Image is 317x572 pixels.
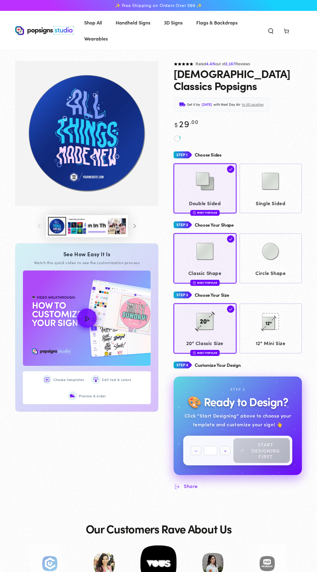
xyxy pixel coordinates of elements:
span: Get it by [187,102,200,108]
img: Circle Shape [255,236,286,267]
img: check.svg [227,166,234,173]
img: fire.svg [193,211,196,215]
img: spinner_new.svg [174,135,181,142]
button: How to Customize Your Design [23,270,151,366]
media-gallery: Gallery Viewer [15,61,158,237]
summary: Search our site [263,24,279,37]
h2: Our Customers Rave About Us [86,522,232,535]
span: Preview & order [79,393,106,399]
img: Preview & order [70,394,75,398]
button: Slide right [128,219,141,233]
summary: Share [174,483,198,490]
a: Flags & Backdrops [192,15,242,31]
h4: Customize Your Design [195,363,241,368]
img: fire.svg [193,281,196,285]
a: Circle Shape Circle Shape [239,233,302,283]
div: See How Easy It Is [23,251,151,257]
span: Choose templates [53,377,84,383]
img: check.svg [227,305,234,313]
img: Step 2 [174,219,192,231]
span: Classic Shape [177,269,234,277]
a: Shop All [80,15,107,31]
img: 12 [255,306,286,337]
a: Handheld Signs [111,15,155,31]
h4: Choose Your Size [195,292,229,298]
img: Edit text & colors [94,377,98,382]
div: Watch this quick video to see the customization process [23,260,151,265]
span: Share [184,483,198,489]
img: Classic Shape [190,236,220,267]
span: Double Sided [177,199,234,208]
h2: 🎨 Ready to Design? [187,395,288,408]
img: Step 3 [174,289,192,301]
span: Edit text & colors [102,377,131,383]
span: 4.4 [206,62,212,66]
a: 12 12" Mini Size [239,303,302,353]
h4: Choose Your Shape [195,222,234,228]
a: Single Sided Single Sided [239,163,302,213]
img: Choose templates [45,377,49,382]
a: Wearables [80,31,112,47]
span: Circle Shape [242,269,299,277]
h4: Choose Sides [195,152,222,157]
span: 2,167 [225,62,235,66]
div: Step 2 [230,386,245,393]
span: Single Sided [242,199,299,208]
span: Handheld Signs [116,18,150,27]
div: Most Popular [190,210,219,216]
a: 20 20" Classic Size Most Popular [174,303,236,353]
div: Most Popular [190,280,219,286]
button: Load image 1 in gallery view [48,217,66,235]
a: 3D Signs [159,15,187,31]
h1: [DEMOGRAPHIC_DATA] Classics Popsigns [174,67,302,92]
sup: .00 [190,118,198,125]
img: check.svg [227,235,234,243]
span: /5 [212,62,215,66]
button: Load image 3 in gallery view [68,217,86,235]
span: Flags & Backdrops [196,18,238,27]
img: Popsigns Studio [15,26,74,35]
img: Baptism Classics Popsigns [15,61,158,206]
span: Wearables [84,34,108,43]
img: Double Sided [190,166,220,196]
button: Slide left [33,219,46,233]
img: Single Sided [255,166,286,196]
span: with Next Day Air [213,102,240,108]
button: Load image 4 in gallery view [88,217,106,235]
span: 20" Classic Size [177,339,234,347]
span: [DATE] [202,102,212,108]
span: 3D Signs [164,18,183,27]
img: Step 1 [174,149,192,160]
span: $ [175,120,178,129]
span: to US Location [242,102,264,108]
span: Rated out of Reviews [196,62,250,66]
bdi: 29 [174,117,198,130]
img: fire.svg [193,351,196,355]
span: Shop All [84,18,102,27]
img: 20 [190,306,220,337]
div: Click "Start Designing" above to choose your template and customize your sign! 👆 [183,411,292,429]
a: Double Sided Double Sided Most Popular [174,163,236,213]
div: Most Popular [190,350,219,356]
img: Step 4 [174,360,192,371]
button: Load image 5 in gallery view [108,217,126,235]
a: Classic Shape Classic Shape Most Popular [174,233,236,283]
span: ✨ Free Shipping on Orders Over $99 ✨ [115,3,202,8]
span: 12" Mini Size [242,339,299,347]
